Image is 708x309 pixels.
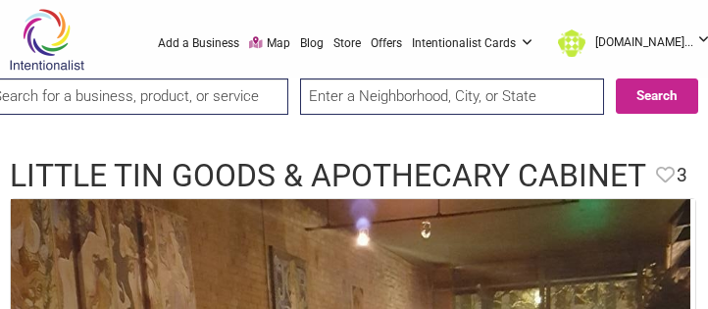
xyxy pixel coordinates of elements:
i: Favorite [656,166,675,184]
a: Map [249,34,290,53]
input: Enter a Neighborhood, City, or State [300,78,604,115]
button: Search [616,78,698,114]
span: 3 [677,162,687,190]
a: Store [333,34,361,52]
h1: Little Tin Goods & Apothecary Cabinet [10,154,646,198]
a: Offers [371,34,402,52]
a: Blog [300,34,324,52]
a: Intentionalist Cards [412,34,538,52]
a: Add a Business [158,34,239,52]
